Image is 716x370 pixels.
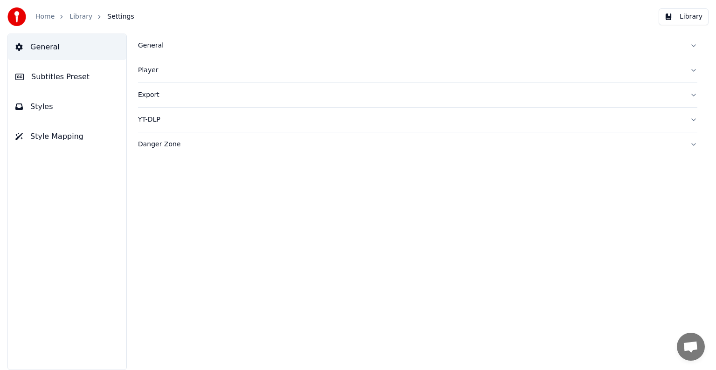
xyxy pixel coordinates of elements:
[138,115,682,124] div: YT-DLP
[138,108,697,132] button: YT-DLP
[30,41,60,53] span: General
[138,90,682,100] div: Export
[8,123,126,150] button: Style Mapping
[30,131,83,142] span: Style Mapping
[69,12,92,21] a: Library
[138,83,697,107] button: Export
[107,12,134,21] span: Settings
[35,12,134,21] nav: breadcrumb
[138,66,682,75] div: Player
[35,12,55,21] a: Home
[30,101,53,112] span: Styles
[138,41,682,50] div: General
[138,140,682,149] div: Danger Zone
[677,333,705,361] div: Open chat
[138,58,697,82] button: Player
[31,71,89,82] span: Subtitles Preset
[138,132,697,157] button: Danger Zone
[8,64,126,90] button: Subtitles Preset
[138,34,697,58] button: General
[659,8,709,25] button: Library
[8,94,126,120] button: Styles
[7,7,26,26] img: youka
[8,34,126,60] button: General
